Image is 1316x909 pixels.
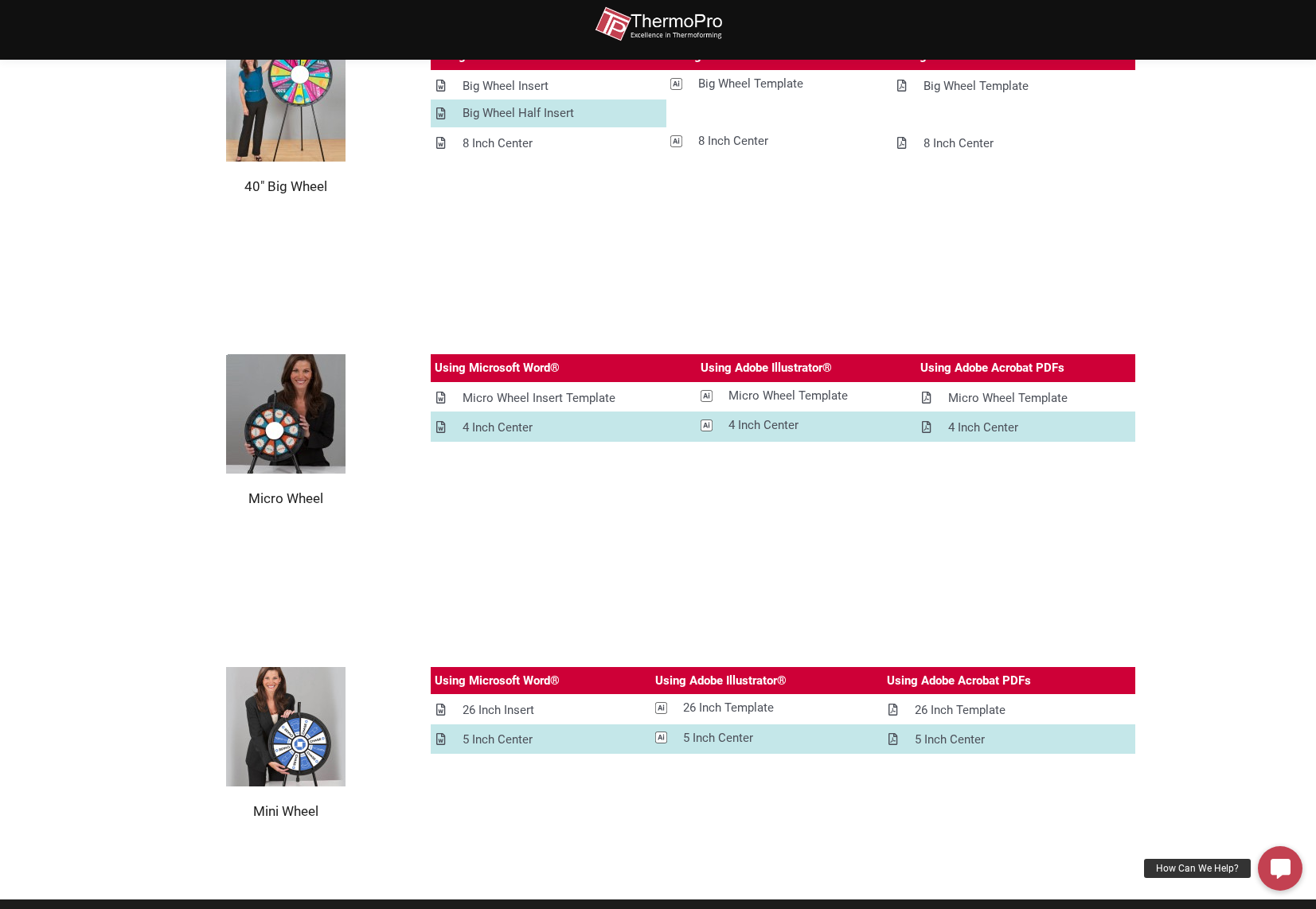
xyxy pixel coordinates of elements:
[651,724,883,752] a: 5 Inch Center
[431,726,651,754] a: 5 Inch Center
[920,358,1064,378] div: Using Adobe Acrobat PDFs
[698,131,768,151] div: 8 Inch Center
[463,76,549,96] div: Big Wheel Insert
[698,74,803,94] div: Big Wheel Template
[655,671,787,691] div: Using Adobe Illustrator®
[463,700,534,720] div: 26 Inch Insert
[431,696,651,724] a: 26 Inch Insert
[431,99,666,127] a: Big Wheel Half Insert
[181,490,391,507] h2: Micro Wheel
[1144,859,1251,878] div: How Can We Help?
[948,388,1068,408] div: Micro Wheel Template
[431,414,697,442] a: 4 Inch Center
[887,671,1031,691] div: Using Adobe Acrobat PDFs
[916,414,1135,442] a: 4 Inch Center
[181,178,391,195] h2: 40" Big Wheel
[915,700,1006,720] div: 26 Inch Template
[683,728,753,748] div: 5 Inch Center
[948,418,1018,438] div: 4 Inch Center
[728,415,799,435] div: 4 Inch Center
[697,382,916,410] a: Micro Wheel Template
[924,76,1029,96] div: Big Wheel Template
[883,726,1135,754] a: 5 Inch Center
[181,802,391,820] h2: Mini Wheel
[728,386,848,406] div: Micro Wheel Template
[915,730,985,750] div: 5 Inch Center
[883,696,1135,724] a: 26 Inch Template
[431,384,697,412] a: Micro Wheel Insert Template
[463,418,533,438] div: 4 Inch Center
[683,698,774,718] div: 26 Inch Template
[916,384,1135,412] a: Micro Wheel Template
[463,103,574,123] div: Big Wheel Half Insert
[892,72,1135,100] a: Big Wheel Template
[435,358,560,378] div: Using Microsoft Word®
[701,358,832,378] div: Using Adobe Illustrator®
[666,70,892,98] a: Big Wheel Template
[651,694,883,722] a: 26 Inch Template
[892,130,1135,158] a: 8 Inch Center
[431,130,666,158] a: 8 Inch Center
[595,6,722,42] img: thermopro-logo-non-iso
[697,412,916,439] a: 4 Inch Center
[666,127,892,155] a: 8 Inch Center
[431,72,666,100] a: Big Wheel Insert
[463,388,615,408] div: Micro Wheel Insert Template
[924,134,994,154] div: 8 Inch Center
[463,730,533,750] div: 5 Inch Center
[1258,846,1302,891] a: How Can We Help?
[463,134,533,154] div: 8 Inch Center
[435,671,560,691] div: Using Microsoft Word®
